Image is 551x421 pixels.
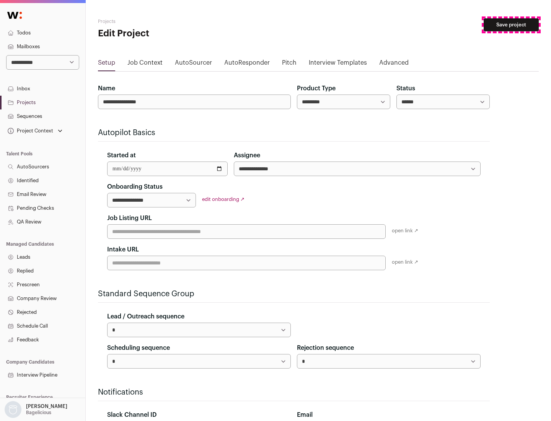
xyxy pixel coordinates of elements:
[107,182,163,191] label: Onboarding Status
[234,151,260,160] label: Assignee
[282,58,297,70] a: Pitch
[6,128,53,134] div: Project Context
[98,289,490,299] h2: Standard Sequence Group
[396,84,415,93] label: Status
[98,18,245,24] h2: Projects
[107,151,136,160] label: Started at
[6,126,64,136] button: Open dropdown
[107,214,152,223] label: Job Listing URL
[3,8,26,23] img: Wellfound
[175,58,212,70] a: AutoSourcer
[98,84,115,93] label: Name
[98,127,490,138] h2: Autopilot Basics
[127,58,163,70] a: Job Context
[107,343,170,352] label: Scheduling sequence
[484,18,539,31] button: Save project
[26,410,51,416] p: Bagelicious
[98,58,115,70] a: Setup
[297,410,481,419] div: Email
[297,84,336,93] label: Product Type
[309,58,367,70] a: Interview Templates
[379,58,409,70] a: Advanced
[98,28,245,40] h1: Edit Project
[224,58,270,70] a: AutoResponder
[3,401,69,418] button: Open dropdown
[98,387,490,398] h2: Notifications
[107,245,139,254] label: Intake URL
[5,401,21,418] img: nopic.png
[107,312,184,321] label: Lead / Outreach sequence
[202,197,245,202] a: edit onboarding ↗
[297,343,354,352] label: Rejection sequence
[107,410,156,419] label: Slack Channel ID
[26,403,67,410] p: [PERSON_NAME]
